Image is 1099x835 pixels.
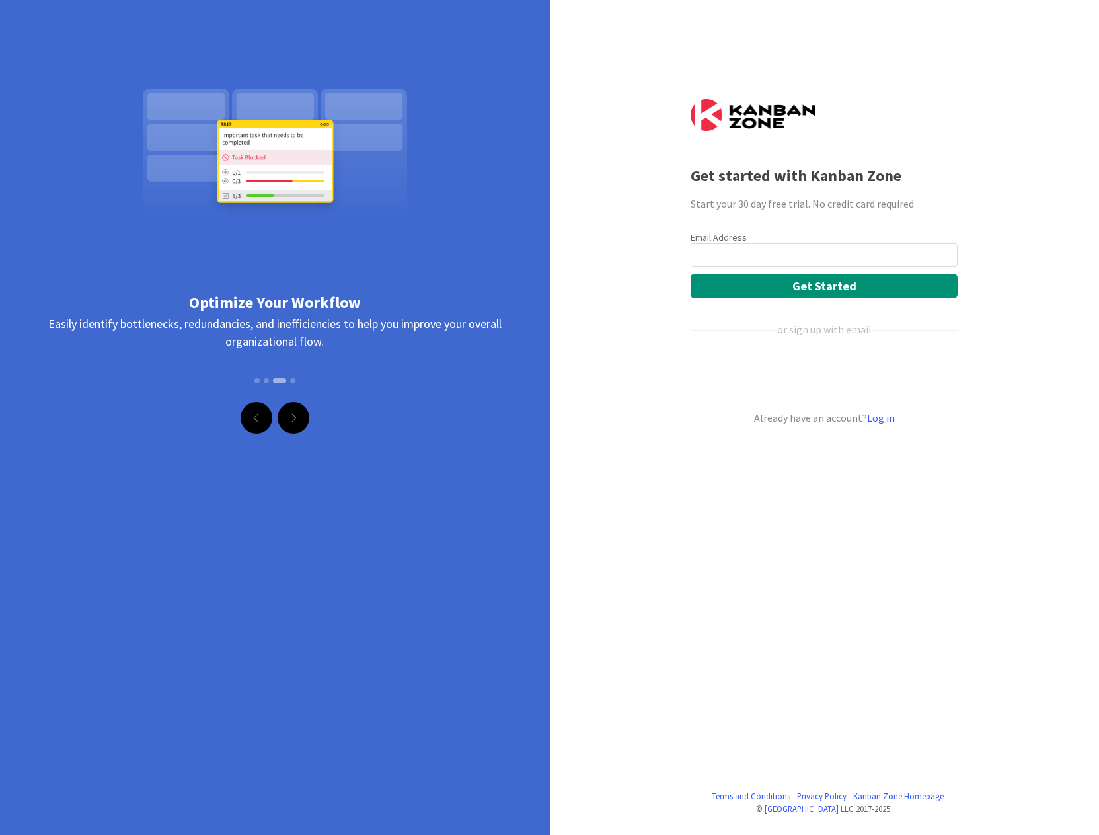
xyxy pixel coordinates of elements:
button: Slide 4 [290,372,295,390]
div: Easily identify bottlenecks, redundancies, and inefficiencies to help you improve your overall or... [46,315,504,401]
div: Optimize Your Workflow [46,291,504,315]
a: [GEOGRAPHIC_DATA] [765,803,839,814]
b: Get started with Kanban Zone [691,165,901,186]
button: Slide 2 [264,372,269,390]
div: © LLC 2017- 2025 . [691,803,958,815]
a: Log in [867,411,895,424]
a: Terms and Conditions [712,790,790,803]
img: Kanban Zone [691,99,815,131]
button: Get Started [691,274,958,298]
label: Email Address [691,231,747,243]
div: Already have an account? [691,410,958,426]
button: Slide 3 [273,378,286,383]
a: Privacy Policy [797,790,847,803]
a: Kanban Zone Homepage [853,790,944,803]
div: or sign up with email [777,321,872,337]
iframe: Sign in with Google Button [684,359,962,388]
div: Start your 30 day free trial. No credit card required [691,196,958,212]
button: Slide 1 [254,372,260,390]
